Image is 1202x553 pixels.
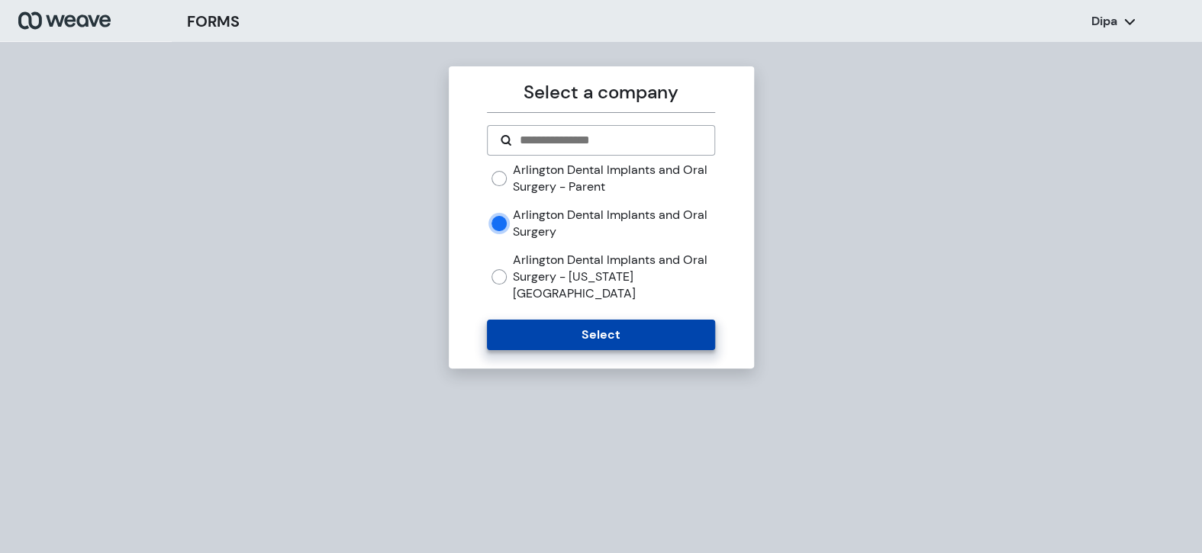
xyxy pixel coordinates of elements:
input: Search [518,131,702,150]
label: Arlington Dental Implants and Oral Surgery [513,207,715,240]
label: Arlington Dental Implants and Oral Surgery - Parent [513,162,715,195]
button: Select [487,320,715,350]
p: Dipa [1091,13,1117,30]
h3: FORMS [187,10,240,33]
p: Select a company [487,79,715,106]
label: Arlington Dental Implants and Oral Surgery - [US_STATE][GEOGRAPHIC_DATA] [513,252,715,301]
